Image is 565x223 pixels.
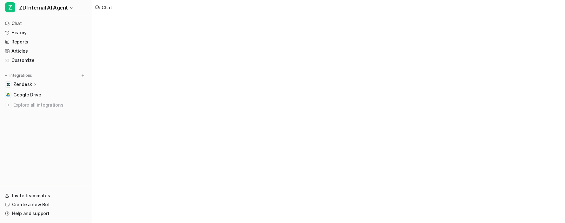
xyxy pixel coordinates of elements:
a: Help and support [3,209,89,218]
img: Google Drive [6,93,10,97]
a: Articles [3,47,89,56]
img: expand menu [4,73,8,78]
a: Reports [3,37,89,46]
a: Customize [3,56,89,65]
a: History [3,28,89,37]
button: Integrations [3,72,34,79]
img: menu_add.svg [81,73,85,78]
span: ZD Internal AI Agent [19,3,68,12]
img: Zendesk [6,82,10,86]
span: Explore all integrations [13,100,86,110]
p: Integrations [10,73,32,78]
a: Google DriveGoogle Drive [3,90,89,99]
a: Invite teammates [3,191,89,200]
div: Chat [102,4,112,11]
span: Z [5,2,15,12]
img: explore all integrations [5,102,11,108]
a: Explore all integrations [3,101,89,109]
span: Google Drive [13,92,41,98]
a: Chat [3,19,89,28]
p: Zendesk [13,81,32,88]
a: Create a new Bot [3,200,89,209]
